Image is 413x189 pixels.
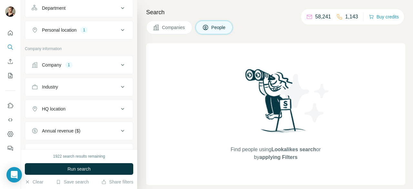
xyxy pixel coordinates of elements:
[5,142,15,154] button: Feedback
[25,46,133,52] p: Company information
[25,22,133,38] button: Personal location1
[162,24,186,31] span: Companies
[42,5,65,11] div: Department
[65,62,73,68] div: 1
[25,79,133,95] button: Industry
[5,27,15,39] button: Quick start
[42,106,65,112] div: HQ location
[42,84,58,90] div: Industry
[25,179,43,185] button: Clear
[53,153,105,159] div: 1922 search results remaining
[345,13,358,21] p: 1,143
[276,69,334,127] img: Surfe Illustration - Stars
[25,123,133,139] button: Annual revenue ($)
[25,101,133,117] button: HQ location
[25,0,133,16] button: Department
[56,179,89,185] button: Save search
[5,128,15,140] button: Dashboard
[5,6,15,17] img: Avatar
[6,167,22,183] div: Open Intercom Messenger
[101,179,133,185] button: Share filters
[5,100,15,111] button: Use Surfe on LinkedIn
[5,114,15,126] button: Use Surfe API
[242,67,309,139] img: Surfe Illustration - Woman searching with binoculars
[5,41,15,53] button: Search
[42,27,76,33] div: Personal location
[5,56,15,67] button: Enrich CSV
[25,57,133,73] button: Company1
[211,24,226,31] span: People
[42,128,80,134] div: Annual revenue ($)
[42,62,61,68] div: Company
[369,12,399,21] button: Buy credits
[271,147,316,152] span: Lookalikes search
[25,145,133,161] button: Employees (size)
[67,166,91,172] span: Run search
[80,27,88,33] div: 1
[146,8,405,17] h4: Search
[224,146,327,161] span: Find people using or by
[259,154,297,160] span: applying Filters
[315,13,331,21] p: 58,241
[5,70,15,81] button: My lists
[25,163,133,175] button: Run search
